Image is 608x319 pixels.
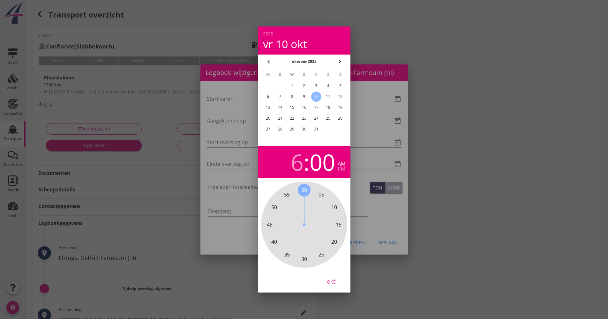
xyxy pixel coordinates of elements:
th: D [274,69,286,80]
th: V [310,69,322,80]
button: 12 [335,92,345,102]
span: 55 [284,191,290,198]
button: 30 [299,124,309,134]
button: 26 [335,113,345,123]
button: 29 [287,124,297,134]
div: pm [338,166,345,171]
button: 22 [287,113,297,123]
div: 00 [310,151,335,173]
button: 27 [263,124,273,134]
div: vr 10 okt [263,39,345,49]
button: 21 [275,113,285,123]
span: 20 [331,238,337,246]
div: Oké [322,278,340,285]
th: Z [322,69,334,80]
button: 16 [299,102,309,113]
span: : [304,151,310,173]
button: 25 [323,113,333,123]
div: am [338,161,345,166]
button: 15 [287,102,297,113]
button: 7 [275,92,285,102]
div: 2025 [263,32,345,36]
button: 23 [299,113,309,123]
button: 9 [299,92,309,102]
button: 1 [287,81,297,91]
span: 15 [336,221,342,228]
button: 5 [335,81,345,91]
button: Oké [317,276,345,287]
div: 6 [291,151,304,173]
span: 05 [319,191,324,198]
span: 30 [301,255,307,263]
span: 40 [271,238,277,246]
button: 2 [299,81,309,91]
th: D [298,69,310,80]
span: 50 [271,204,277,211]
button: 18 [323,102,333,113]
span: 00 [301,186,307,194]
button: 8 [287,92,297,102]
i: chevron_left [265,58,273,65]
button: 3 [311,81,321,91]
button: 6 [263,92,273,102]
i: chevron_right [336,58,343,65]
button: 24 [311,113,321,123]
span: 10 [331,204,337,211]
button: 4 [323,81,333,91]
button: oktober 2025 [290,57,318,66]
th: Z [334,69,346,80]
button: 17 [311,102,321,113]
button: 10 [311,92,321,102]
th: M [262,69,274,80]
span: 35 [284,251,290,258]
th: W [286,69,298,80]
button: 28 [275,124,285,134]
button: 19 [335,102,345,113]
button: 31 [311,124,321,134]
button: 11 [323,92,333,102]
button: 14 [275,102,285,113]
button: 13 [263,102,273,113]
button: 20 [263,113,273,123]
span: 45 [267,221,273,228]
span: 25 [319,251,324,258]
